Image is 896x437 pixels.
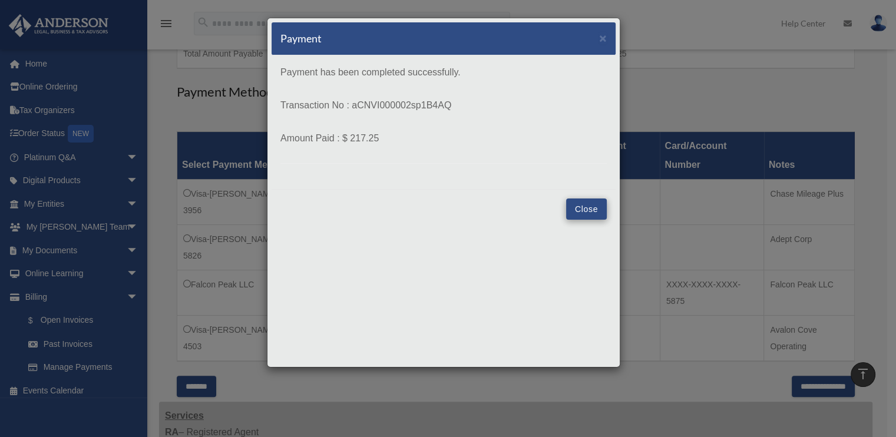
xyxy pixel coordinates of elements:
[280,97,607,114] p: Transaction No : aCNVI000002sp1B4AQ
[280,31,322,46] h5: Payment
[280,130,607,147] p: Amount Paid : $ 217.25
[280,64,607,81] p: Payment has been completed successfully.
[599,32,607,44] button: Close
[566,198,607,220] button: Close
[599,31,607,45] span: ×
